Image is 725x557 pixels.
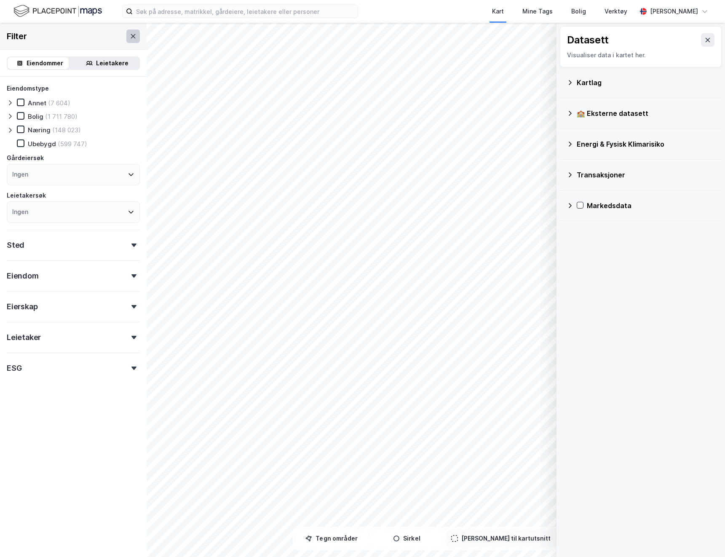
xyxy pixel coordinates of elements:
[567,33,609,47] div: Datasett
[58,140,87,148] div: (599 747)
[577,170,715,180] div: Transaksjoner
[296,530,368,547] button: Tegn områder
[45,112,78,121] div: (1 711 780)
[13,4,102,19] img: logo.f888ab2527a4732fd821a326f86c7f29.svg
[96,58,128,68] div: Leietakere
[571,6,586,16] div: Bolig
[12,207,28,217] div: Ingen
[7,190,46,201] div: Leietakersøk
[587,201,715,211] div: Markedsdata
[371,530,443,547] button: Sirkel
[28,99,46,107] div: Annet
[28,140,56,148] div: Ubebygd
[133,5,358,18] input: Søk på adresse, matrikkel, gårdeiere, leietakere eller personer
[605,6,627,16] div: Verktøy
[7,271,39,281] div: Eiendom
[52,126,81,134] div: (148 023)
[7,29,27,43] div: Filter
[48,99,70,107] div: (7 604)
[577,139,715,149] div: Energi & Fysisk Klimarisiko
[650,6,698,16] div: [PERSON_NAME]
[492,6,504,16] div: Kart
[577,78,715,88] div: Kartlag
[7,302,37,312] div: Eierskap
[567,50,714,60] div: Visualiser data i kartet her.
[7,240,24,250] div: Sted
[28,112,43,121] div: Bolig
[577,108,715,118] div: 🏫 Eksterne datasett
[461,533,551,544] div: [PERSON_NAME] til kartutsnitt
[7,153,44,163] div: Gårdeiersøk
[27,58,63,68] div: Eiendommer
[683,517,725,557] div: Kontrollprogram for chat
[683,517,725,557] iframe: Chat Widget
[522,6,553,16] div: Mine Tags
[12,169,28,179] div: Ingen
[7,83,49,94] div: Eiendomstype
[7,363,21,373] div: ESG
[28,126,51,134] div: Næring
[7,332,41,343] div: Leietaker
